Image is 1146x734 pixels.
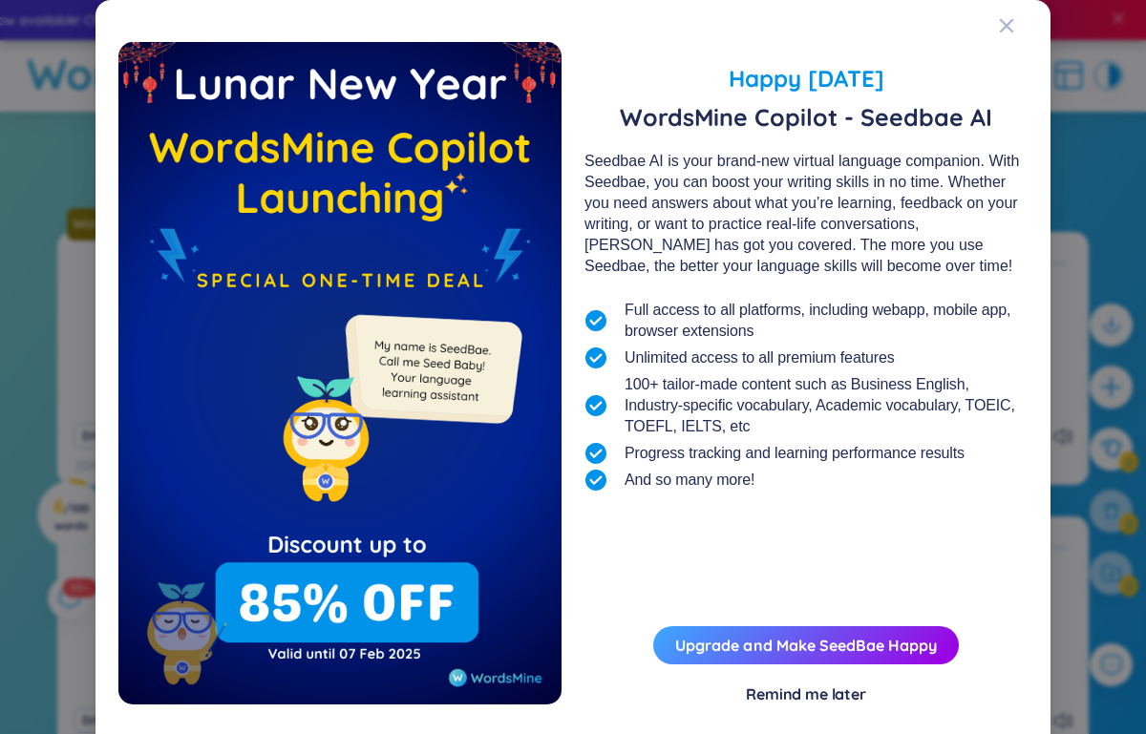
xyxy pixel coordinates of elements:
span: Full access to all platforms, including webapp, mobile app, browser extensions [625,300,1028,342]
span: 100+ tailor-made content such as Business English, Industry-specific vocabulary, Academic vocabul... [625,374,1028,437]
span: WordsMine Copilot - Seedbae AI [584,103,1028,132]
span: Happy [DATE] [584,61,1028,95]
button: Upgrade and Make SeedBae Happy [653,626,959,664]
img: minionSeedbaeMessage.35ffe99e.png [336,276,526,466]
a: Upgrade and Make SeedBae Happy [675,636,937,655]
span: And so many more! [625,470,754,491]
div: Seedbae AI is your brand-new virtual language companion. With Seedbae, you can boost your writing... [584,151,1028,277]
div: Remind me later [746,683,866,704]
span: Progress tracking and learning performance results [625,443,965,464]
img: wmFlashDealEmpty.967f2bab.png [118,42,562,704]
span: Unlimited access to all premium features [625,347,895,368]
